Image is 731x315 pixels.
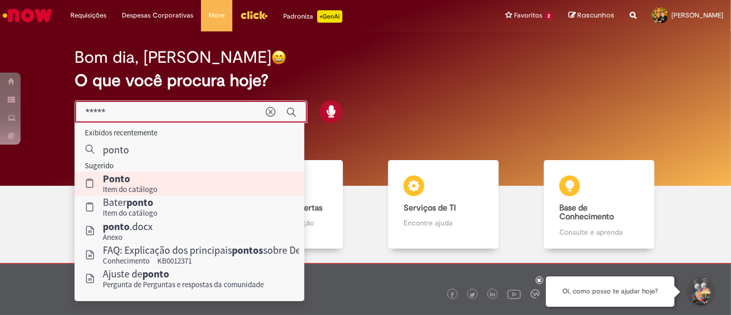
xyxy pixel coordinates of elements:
span: Favoritos [514,10,542,21]
img: ServiceNow [1,5,54,26]
p: Encontre ajuda [404,218,483,228]
h2: Bom dia, [PERSON_NAME] [75,48,271,66]
span: [PERSON_NAME] [671,11,723,20]
b: Base de Conhecimento [559,203,614,222]
a: Rascunhos [569,11,614,21]
span: Requisições [70,10,106,21]
img: happy-face.png [271,50,286,65]
a: Tirar dúvidas Tirar dúvidas com Lupi Assist e Gen Ai [54,160,210,249]
img: logo_footer_twitter.png [470,292,475,297]
img: logo_footer_workplace.png [531,289,540,299]
div: Padroniza [283,10,342,23]
h2: O que você procura hoje? [75,72,656,90]
img: click_logo_yellow_360x200.png [240,7,268,23]
span: Despesas Corporativas [122,10,193,21]
p: +GenAi [317,10,342,23]
button: Iniciar Conversa de Suporte [685,276,716,307]
img: logo_footer_youtube.png [507,287,521,301]
div: Oi, como posso te ajudar hoje? [546,276,674,307]
span: Rascunhos [577,10,614,20]
a: Base de Conhecimento Consulte e aprenda [521,160,677,249]
p: Consulte e aprenda [559,227,638,237]
img: logo_footer_linkedin.png [490,292,495,298]
img: logo_footer_facebook.png [450,292,455,297]
b: Serviços de TI [404,203,456,213]
span: 2 [544,12,553,21]
a: Serviços de TI Encontre ajuda [365,160,521,249]
span: More [209,10,225,21]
